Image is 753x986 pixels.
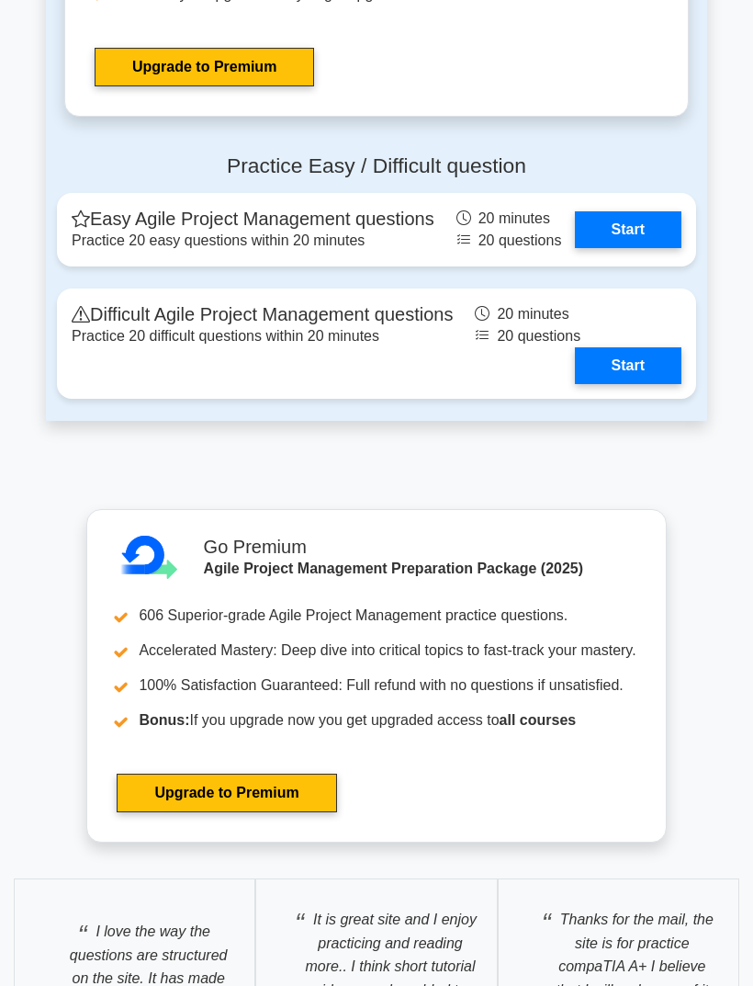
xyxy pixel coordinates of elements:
a: Upgrade to Premium [117,774,336,812]
a: Start [575,347,681,384]
a: Upgrade to Premium [95,48,314,86]
h4: Practice Easy / Difficult question [57,153,696,178]
a: Start [575,211,681,248]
